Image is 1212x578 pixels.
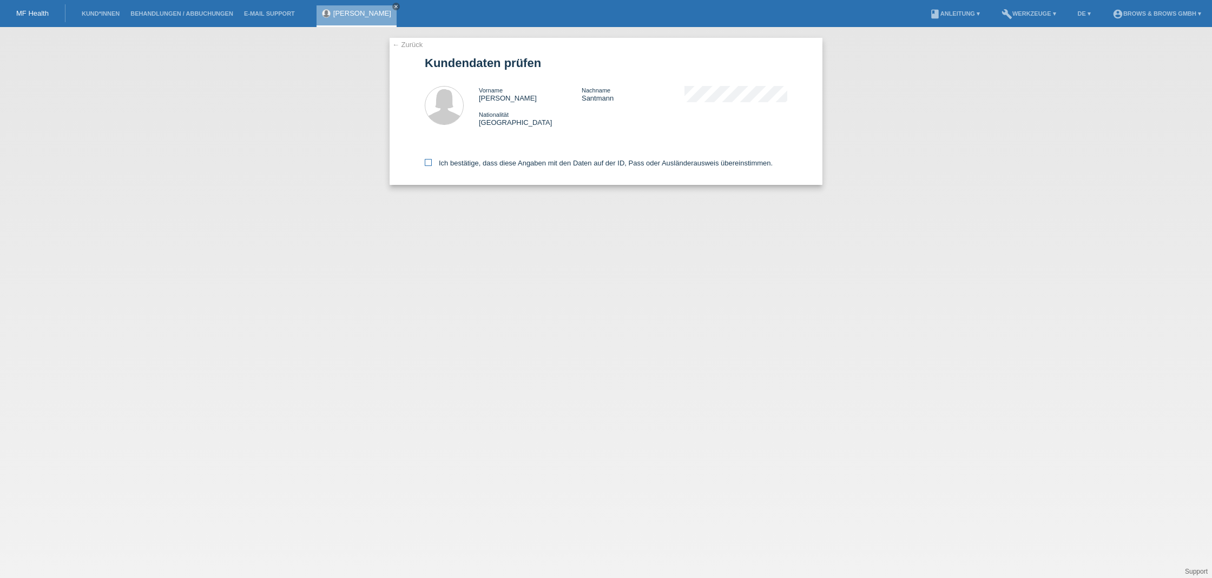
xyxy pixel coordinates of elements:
[479,86,582,102] div: [PERSON_NAME]
[333,9,391,17] a: [PERSON_NAME]
[930,9,940,19] i: book
[239,10,300,17] a: E-Mail Support
[1072,10,1096,17] a: DE ▾
[16,9,49,17] a: MF Health
[996,10,1062,17] a: buildWerkzeuge ▾
[1112,9,1123,19] i: account_circle
[479,111,509,118] span: Nationalität
[1185,568,1208,575] a: Support
[1107,10,1207,17] a: account_circleBrows & Brows GmbH ▾
[479,110,582,127] div: [GEOGRAPHIC_DATA]
[76,10,125,17] a: Kund*innen
[924,10,985,17] a: bookAnleitung ▾
[425,159,773,167] label: Ich bestätige, dass diese Angaben mit den Daten auf der ID, Pass oder Ausländerausweis übereinsti...
[1002,9,1012,19] i: build
[392,41,423,49] a: ← Zurück
[582,86,684,102] div: Santmann
[425,56,787,70] h1: Kundendaten prüfen
[393,4,399,9] i: close
[479,87,503,94] span: Vorname
[582,87,610,94] span: Nachname
[125,10,239,17] a: Behandlungen / Abbuchungen
[392,3,400,10] a: close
